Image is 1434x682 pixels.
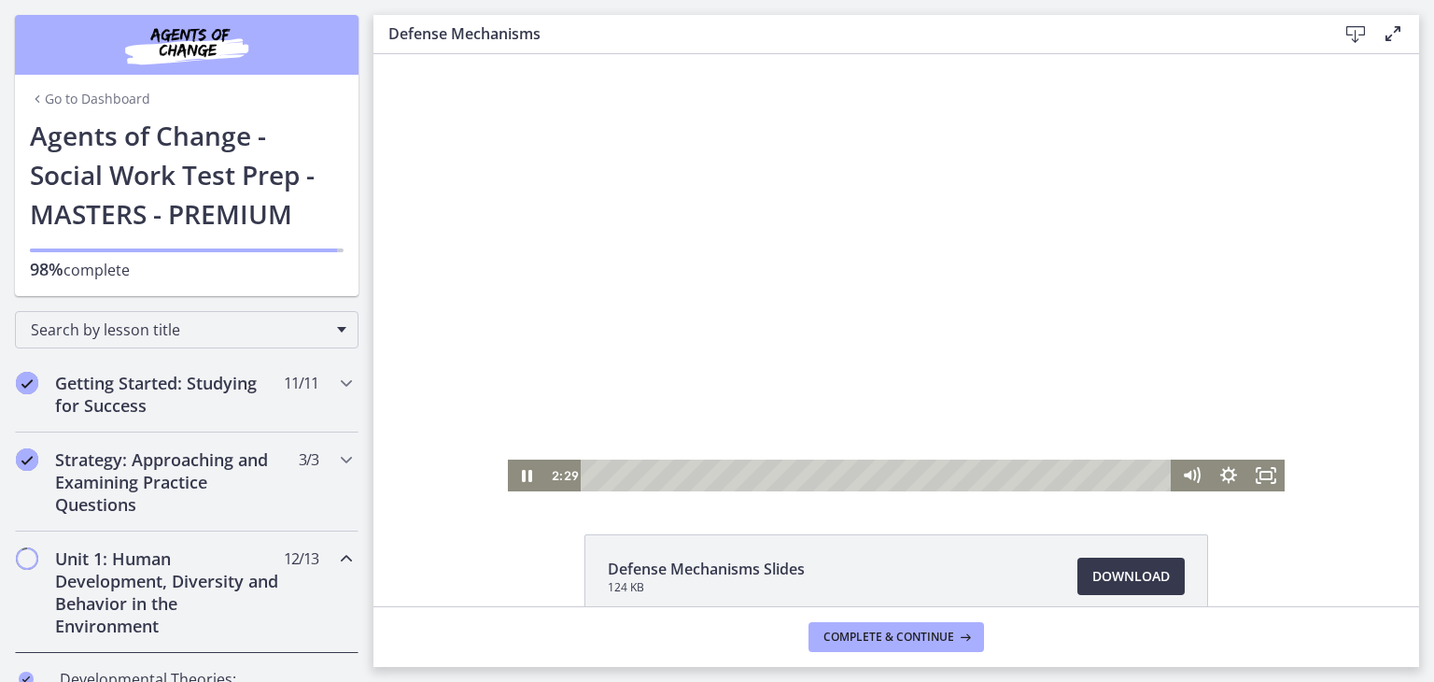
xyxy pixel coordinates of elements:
span: Download [1092,565,1170,588]
span: 11 / 11 [284,372,318,394]
h3: Defense Mechanisms [388,22,1307,45]
h2: Unit 1: Human Development, Diversity and Behavior in the Environment [55,547,283,637]
div: Search by lesson title [15,311,358,348]
iframe: Video Lesson [373,54,1419,491]
img: Agents of Change [75,22,299,67]
span: 3 / 3 [299,448,318,471]
span: 124 KB [608,580,805,595]
span: Search by lesson title [31,320,328,340]
button: Fullscreen [874,405,911,437]
i: Completed [16,448,38,471]
h1: Agents of Change - Social Work Test Prep - MASTERS - PREMIUM [30,116,344,234]
h2: Getting Started: Studying for Success [55,372,283,417]
button: Complete & continue [808,622,984,652]
a: Download [1077,558,1185,595]
span: Complete & continue [823,630,954,645]
p: complete [30,258,344,281]
i: Completed [16,372,38,394]
span: Defense Mechanisms Slides [608,558,805,580]
span: 98% [30,258,63,280]
a: Go to Dashboard [30,90,150,108]
span: 12 / 13 [284,547,318,570]
button: Show settings menu [836,405,874,437]
h2: Strategy: Approaching and Examining Practice Questions [55,448,283,516]
button: Mute [799,405,836,437]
